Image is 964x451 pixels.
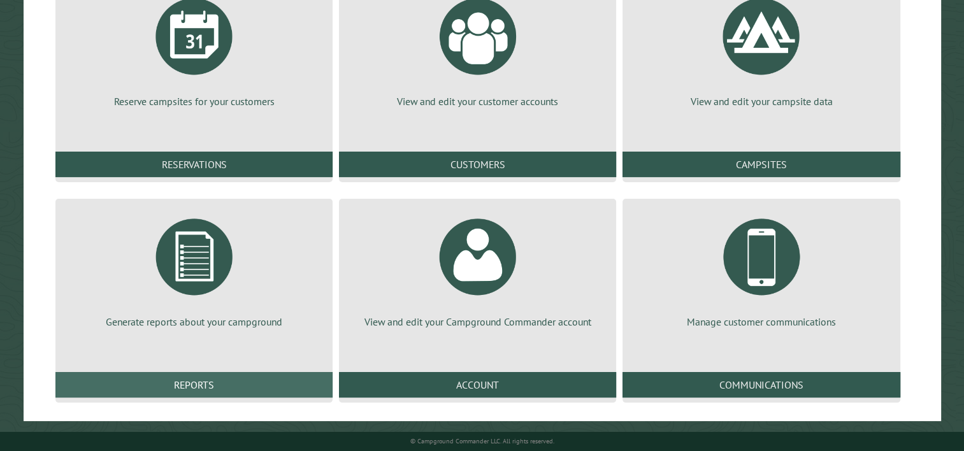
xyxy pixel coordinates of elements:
[354,315,601,329] p: View and edit your Campground Commander account
[638,315,884,329] p: Manage customer communications
[339,152,616,177] a: Customers
[55,372,333,397] a: Reports
[71,315,317,329] p: Generate reports about your campground
[622,152,900,177] a: Campsites
[622,372,900,397] a: Communications
[638,94,884,108] p: View and edit your campsite data
[354,94,601,108] p: View and edit your customer accounts
[71,94,317,108] p: Reserve campsites for your customers
[638,209,884,329] a: Manage customer communications
[71,209,317,329] a: Generate reports about your campground
[55,152,333,177] a: Reservations
[339,372,616,397] a: Account
[410,437,554,445] small: © Campground Commander LLC. All rights reserved.
[354,209,601,329] a: View and edit your Campground Commander account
